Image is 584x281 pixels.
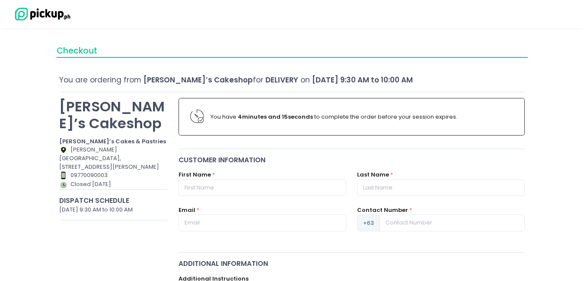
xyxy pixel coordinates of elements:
[59,98,168,132] p: [PERSON_NAME]’s Cakeshop
[57,44,528,58] div: Checkout
[114,180,162,189] button: see store hours
[144,75,253,85] span: [PERSON_NAME]’s Cakeshop
[238,113,313,121] b: 4 minutes and 15 seconds
[59,137,166,145] b: [PERSON_NAME]’s Cakes & Pastries
[59,180,168,189] div: Closed [DATE].
[357,206,408,215] label: Contact Number
[211,113,513,121] div: You have to complete the order before your session expires.
[179,206,195,215] label: Email
[59,75,525,85] div: You are ordering from for on
[357,215,380,231] span: +63
[59,171,168,180] div: 09770090003
[179,259,525,268] div: Additional Information
[11,6,71,22] img: logo
[179,215,346,231] input: Email
[265,75,298,85] span: Delivery
[179,155,525,165] div: Customer Information
[59,205,168,214] div: [DATE] 9:30 AM to 10:00 AM
[357,170,389,179] label: Last Name
[179,170,211,179] label: First Name
[59,196,168,205] div: Dispatch Schedule
[59,145,168,171] div: [PERSON_NAME][GEOGRAPHIC_DATA], [STREET_ADDRESS][PERSON_NAME]
[312,75,413,85] span: [DATE] 9:30 AM to 10:00 AM
[357,180,525,196] input: Last Name
[380,215,525,231] input: Contact Number
[179,180,346,196] input: First Name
